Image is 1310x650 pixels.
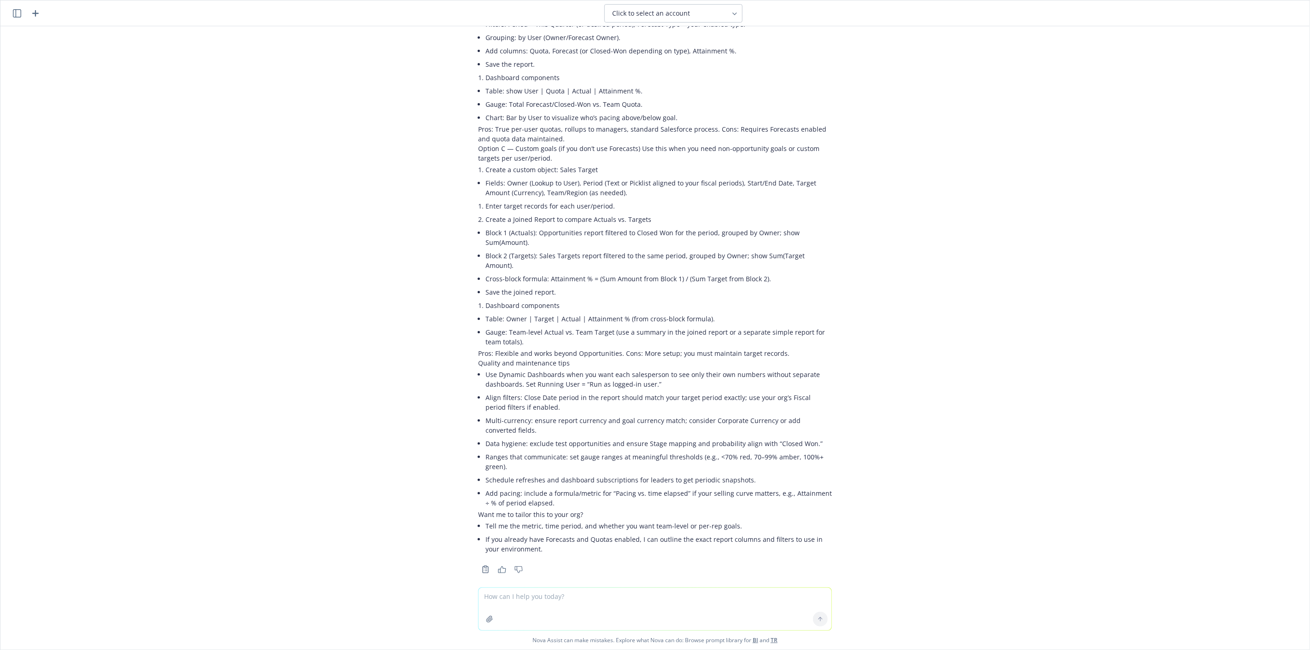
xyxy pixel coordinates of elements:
[485,111,832,124] li: Chart: Bar by User to visualize who’s pacing above/below goal.
[485,368,832,391] li: Use Dynamic Dashboards when you want each salesperson to see only their own numbers without separ...
[485,414,832,437] li: Multi-currency: ensure report currency and goal currency match; consider Corporate Currency or ad...
[478,124,832,144] p: Pros: True per-user quotas, rollups to managers, standard Salesforce process. Cons: Requires Fore...
[485,71,832,84] li: Dashboard components
[485,226,832,249] li: Block 1 (Actuals): Opportunities report filtered to Closed Won for the period, grouped by Owner; ...
[485,391,832,414] li: Align filters: Close Date period in the report should match your target period exactly; use your ...
[478,510,832,519] p: Want me to tailor this to your org?
[485,163,832,176] li: Create a custom object: Sales Target
[511,563,526,576] button: Thumbs down
[485,58,832,71] li: Save the report.
[485,450,832,473] li: Ranges that communicate: set gauge ranges at meaningful thresholds (e.g., <70% red, 70–99% amber,...
[485,44,832,58] li: Add columns: Quota, Forecast (or Closed-Won depending on type), Attainment %.
[771,636,778,644] a: TR
[485,533,832,556] li: If you already have Forecasts and Quotas enabled, I can outline the exact report columns and filt...
[478,358,832,368] p: Quality and maintenance tips
[485,325,832,348] li: Gauge: Team-level Actual vs. Team Target (use a summary in the joined report or a separate simple...
[485,272,832,285] li: Cross-block formula: Attainment % = (Sum Amount from Block 1) / (Sum Target from Block 2).
[485,312,832,325] li: Table: Owner | Target | Actual | Attainment % (from cross-block formula).
[485,299,832,312] li: Dashboard components
[485,176,832,199] li: Fields: Owner (Lookup to User), Period (Text or Picklist aligned to your fiscal periods), Start/E...
[481,565,490,574] svg: Copy to clipboard
[478,144,832,163] p: Option C — Custom goals (if you don’t use Forecasts) Use this when you need non-opportunity goals...
[485,215,832,224] p: Create a Joined Report to compare Actuals vs. Targets
[485,473,832,487] li: Schedule refreshes and dashboard subscriptions for leaders to get periodic snapshots.
[485,519,832,533] li: Tell me the metric, time period, and whether you want team-level or per-rep goals.
[485,487,832,510] li: Add pacing: include a formula/metric for “Pacing vs. time elapsed” if your selling curve matters,...
[612,9,690,18] span: Click to select an account
[485,285,832,299] li: Save the joined report.
[478,348,832,358] p: Pros: Flexible and works beyond Opportunities. Cons: More setup; you must maintain target records.
[485,201,832,211] p: Enter target records for each user/period.
[753,636,758,644] a: BI
[485,98,832,111] li: Gauge: Total Forecast/Closed-Won vs. Team Quota.
[485,437,832,450] li: Data hygiene: exclude test opportunities and ensure Stage mapping and probability align with “Clo...
[485,31,832,44] li: Grouping: by User (Owner/Forecast Owner).
[4,631,1306,650] span: Nova Assist can make mistakes. Explore what Nova can do: Browse prompt library for and
[604,4,743,23] button: Click to select an account
[485,84,832,98] li: Table: show User | Quota | Actual | Attainment %.
[485,249,832,272] li: Block 2 (Targets): Sales Targets report filtered to the same period, grouped by Owner; show Sum(T...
